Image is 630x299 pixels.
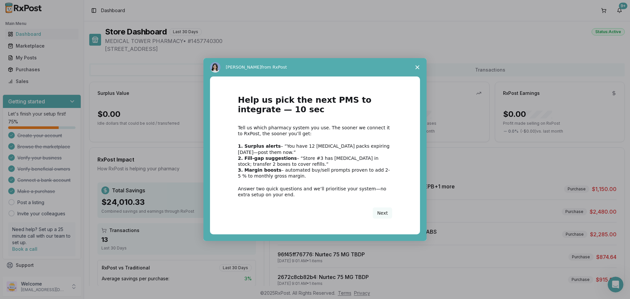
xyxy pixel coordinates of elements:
span: from RxPost [261,65,287,70]
h1: Help us pick the next PMS to integrate — 10 sec [238,96,392,118]
div: – “You have 12 [MEDICAL_DATA] packs expiring [DATE]—post them now.” [238,143,392,155]
b: 1. Surplus alerts [238,143,281,149]
button: Next [373,207,392,219]
span: [PERSON_NAME] [226,65,261,70]
b: 2. Fill-gap suggestions [238,156,297,161]
div: Answer two quick questions and we’ll prioritise your system—no extra setup on your end. [238,186,392,198]
img: Profile image for Alice [210,62,220,73]
span: Close survey [408,58,427,76]
div: – “Store #3 has [MEDICAL_DATA] in stock; transfer 2 boxes to cover refills.” [238,155,392,167]
div: – automated buy/sell prompts proven to add 2-5 % to monthly gross margin. [238,167,392,179]
b: 3. Margin boosts [238,167,282,173]
div: Tell us which pharmacy system you use. The sooner we connect it to RxPost, the sooner you’ll get: [238,125,392,137]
